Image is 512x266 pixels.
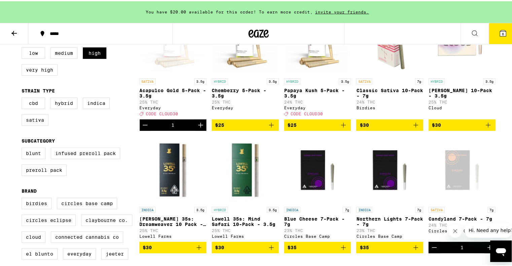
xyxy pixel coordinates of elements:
p: 3.5g [194,77,206,83]
label: Very High [22,63,58,74]
label: El Blunto [22,247,58,258]
p: 23% THC [284,227,351,231]
label: Jeeter [101,247,128,258]
span: 6 [502,31,504,35]
span: $35 [360,243,369,249]
a: Open page for Papaya Kush 5-Pack - 3.5g from Everyday [284,6,351,118]
p: [PERSON_NAME] 10-Pack - 3.5g [429,86,496,97]
div: 1 [460,243,464,249]
button: Add to bag [284,240,351,252]
legend: Brand [22,187,37,192]
button: Increment [484,240,496,252]
a: Open page for Chemberry 5-Pack - 3.5g from Everyday [212,6,279,118]
span: $25 [287,121,297,126]
p: 23% THC [356,227,423,231]
div: Circles Base Camp [429,227,496,232]
p: SATIVA [356,77,372,83]
button: Add to bag [356,240,423,252]
p: 7g [415,77,423,83]
p: 24% THC [356,99,423,103]
button: Add to bag [212,240,279,252]
a: Open page for Lowell 35s: Dreamweaver 10 Pack - 3.5g from Lowell Farms [139,135,206,240]
label: Everyday [63,247,96,258]
a: Open page for Acapulco Gold 5-Pack - 3.5g from Everyday [139,6,206,118]
p: Chemberry 5-Pack - 3.5g [212,86,279,97]
span: Hi. Need any help? [4,5,48,10]
div: 1 [171,121,174,126]
div: Lowell Farms [139,233,206,237]
button: Add to bag [284,118,351,129]
p: 3.5g [339,77,351,83]
label: Birdies [22,196,52,208]
p: 25% THC [429,99,496,103]
label: High [83,46,106,58]
p: 7g [415,205,423,212]
p: HYBRID [212,77,228,83]
div: Cloud [429,104,496,109]
p: 24% THC [429,222,496,226]
img: Lowell Farms - Lowell 35s: Dreamweaver 10 Pack - 3.5g [139,135,206,202]
p: Acapulco Gold 5-Pack - 3.5g [139,86,206,97]
legend: Strain Type [22,87,55,92]
button: Increment [195,118,206,129]
img: Circles Base Camp - Northern Lights 7-Pack - 7g [356,135,423,202]
p: Papaya Kush 5-Pack - 3.5g [284,86,351,97]
p: 25% THC [139,227,206,231]
div: Everyday [139,104,206,109]
label: Indica [83,96,110,108]
p: 7g [487,205,496,212]
p: INDICA [139,205,156,212]
p: HYBRID [429,77,445,83]
span: invite your friends. [313,8,371,13]
div: Lowell Farms [212,233,279,237]
div: Everyday [212,104,279,109]
iframe: Close message [448,223,462,236]
iframe: Message from company [465,222,512,236]
p: [PERSON_NAME] 35s: Dreamweaver 10 Pack - 3.5g [139,215,206,226]
label: Preroll Pack [22,163,67,175]
label: Sativa [22,113,48,124]
p: Northern Lights 7-Pack - 7g [356,215,423,226]
p: SATIVA [429,205,445,212]
a: Open page for Northern Lights 7-Pack - 7g from Circles Base Camp [356,135,423,240]
p: Lowell 35s: Mind Safari 10-Pack - 3.5g [212,215,279,226]
label: Low [22,46,45,58]
p: Classic Sativa 10-Pack - 7g [356,86,423,97]
button: Add to bag [212,118,279,129]
label: Circles Eclipse [22,213,76,225]
label: Hybrid [50,96,77,108]
p: INDICA [284,205,300,212]
button: Add to bag [139,240,206,252]
button: Decrement [139,118,151,129]
legend: Subcategory [22,137,55,142]
label: Blunt [22,146,45,158]
p: 25% THC [212,99,279,103]
label: Cloud [22,230,45,241]
img: Lowell Farms - Lowell 35s: Mind Safari 10-Pack - 3.5g [212,135,279,202]
div: Circles Base Camp [284,233,351,237]
p: SATIVA [139,77,156,83]
span: $30 [360,121,369,126]
span: $25 [215,121,224,126]
span: $30 [143,243,152,249]
a: Open page for Classic Sativa 10-Pack - 7g from Birdies [356,6,423,118]
span: $35 [287,243,297,249]
button: Decrement [429,240,440,252]
p: 25% THC [139,99,206,103]
button: Add to bag [356,118,423,129]
span: CODE CLOUD30 [146,110,178,115]
button: Add to bag [429,118,496,129]
p: 24% THC [284,99,351,103]
span: $30 [215,243,224,249]
a: Open page for Candyland 7-Pack - 7g from Circles Base Camp [429,135,496,240]
div: Birdies [356,104,423,109]
a: Open page for Blue Cheese 7-Pack - 7g from Circles Base Camp [284,135,351,240]
p: 3.5g [194,205,206,212]
span: $30 [432,121,441,126]
p: 25% THC [212,227,279,231]
a: Open page for Runtz 10-Pack - 3.5g from Cloud [429,6,496,118]
label: Infused Preroll Pack [51,146,120,158]
div: Everyday [284,104,351,109]
img: Circles Base Camp - Blue Cheese 7-Pack - 7g [284,135,351,202]
label: Circles Base Camp [57,196,117,208]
